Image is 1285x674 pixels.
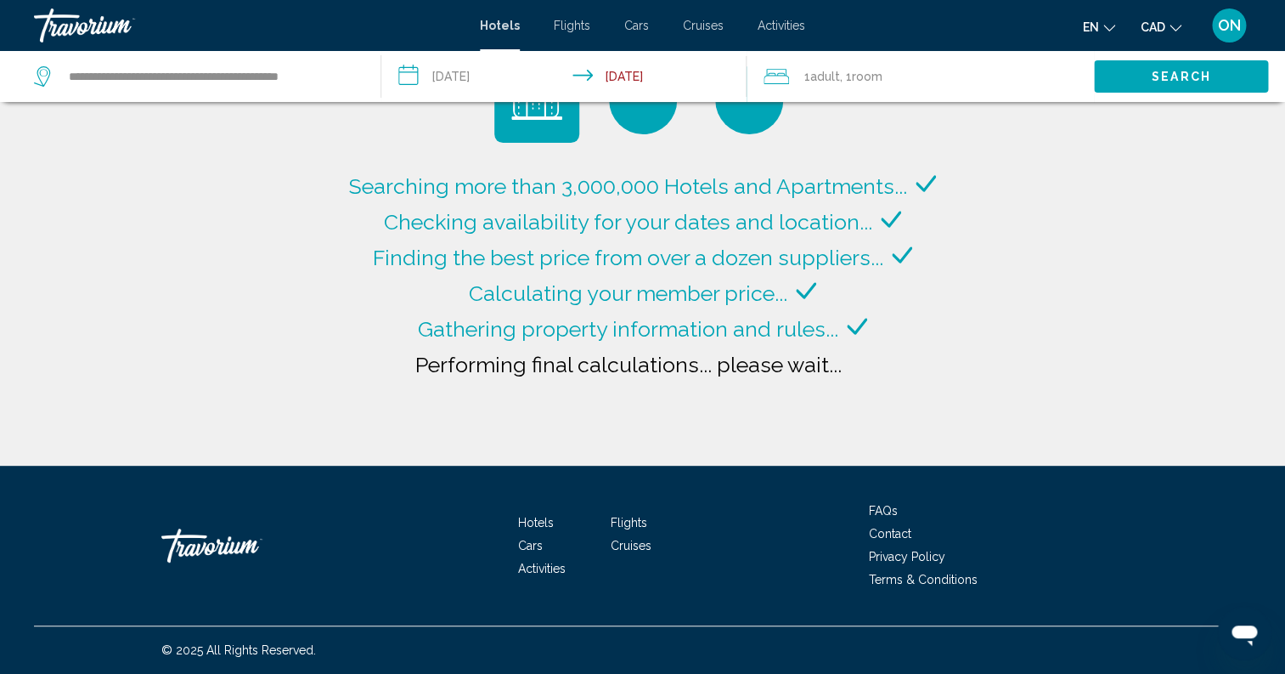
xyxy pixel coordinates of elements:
[469,280,787,306] span: Calculating your member price...
[554,19,590,32] a: Flights
[415,352,842,377] span: Performing final calculations... please wait...
[1218,17,1241,34] span: ON
[1152,71,1211,84] span: Search
[804,65,840,88] span: 1
[1141,20,1165,34] span: CAD
[384,209,872,235] span: Checking availability for your dates and location...
[869,504,898,518] a: FAQs
[810,70,840,83] span: Adult
[418,316,838,342] span: Gathering property information and rules...
[349,173,907,199] span: Searching more than 3,000,000 Hotels and Apartments...
[1141,14,1181,39] button: Change currency
[624,19,649,32] a: Cars
[518,539,543,552] a: Cars
[611,516,647,530] a: Flights
[869,527,911,541] a: Contact
[161,643,316,657] span: © 2025 All Rights Reserved.
[869,573,978,586] a: Terms & Conditions
[758,19,805,32] a: Activities
[1094,60,1268,92] button: Search
[683,19,724,32] a: Cruises
[1083,14,1115,39] button: Change language
[373,245,883,270] span: Finding the best price from over a dozen suppliers...
[852,70,882,83] span: Room
[480,19,520,32] a: Hotels
[869,550,945,564] a: Privacy Policy
[518,562,566,575] a: Activities
[518,516,554,530] a: Hotels
[1207,8,1251,43] button: User Menu
[611,539,651,552] a: Cruises
[840,65,882,88] span: , 1
[161,520,331,571] a: Travorium
[34,8,463,42] a: Travorium
[1217,606,1271,660] iframe: Button to launch messaging window
[1083,20,1099,34] span: en
[381,51,746,102] button: Check-in date: Aug 21, 2025 Check-out date: Aug 22, 2025
[747,51,1094,102] button: Travelers: 1 adult, 0 children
